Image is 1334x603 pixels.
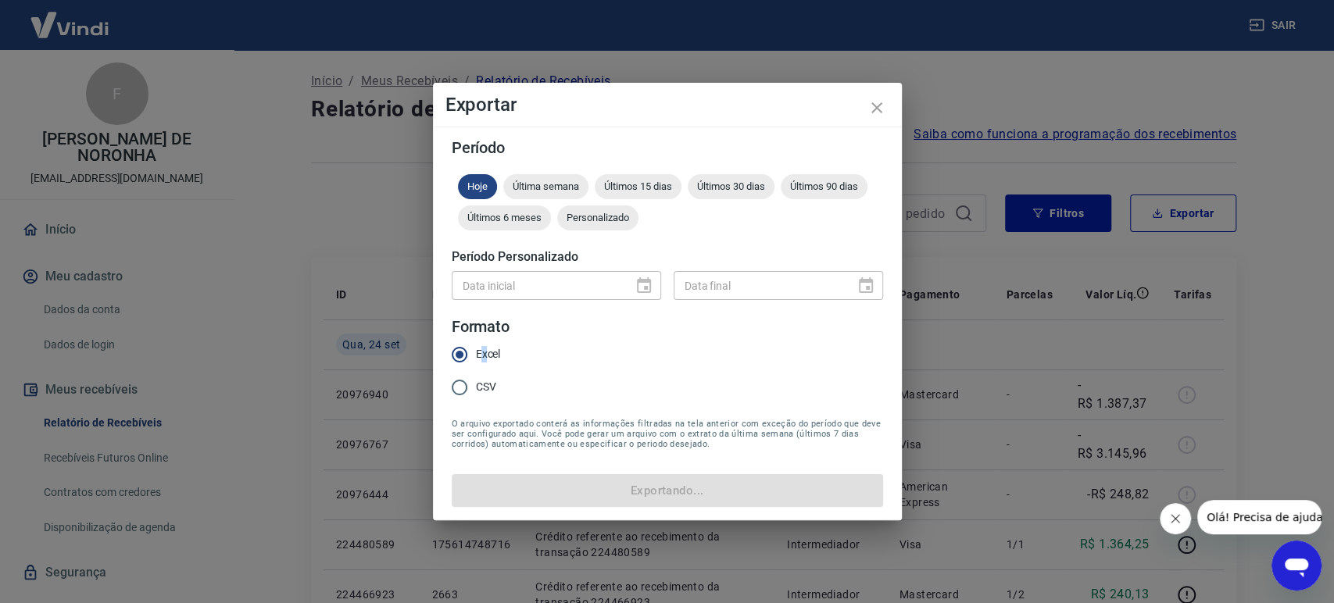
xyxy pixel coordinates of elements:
[858,89,896,127] button: close
[557,205,638,230] div: Personalizado
[445,95,889,114] h4: Exportar
[503,180,588,192] span: Última semana
[1197,500,1321,534] iframe: Mensagem da empresa
[476,379,496,395] span: CSV
[458,205,551,230] div: Últimos 6 meses
[452,419,883,449] span: O arquivo exportado conterá as informações filtradas na tela anterior com exceção do período que ...
[781,174,867,199] div: Últimos 90 dias
[458,174,497,199] div: Hoje
[452,140,883,155] h5: Período
[452,316,510,338] legend: Formato
[557,212,638,223] span: Personalizado
[688,180,774,192] span: Últimos 30 dias
[476,346,501,362] span: Excel
[595,174,681,199] div: Últimos 15 dias
[595,180,681,192] span: Últimos 15 dias
[1271,541,1321,591] iframe: Botão para abrir a janela de mensagens
[688,174,774,199] div: Últimos 30 dias
[503,174,588,199] div: Última semana
[674,271,844,300] input: DD/MM/YYYY
[9,11,131,23] span: Olá! Precisa de ajuda?
[781,180,867,192] span: Últimos 90 dias
[458,212,551,223] span: Últimos 6 meses
[1160,503,1191,534] iframe: Fechar mensagem
[452,271,622,300] input: DD/MM/YYYY
[458,180,497,192] span: Hoje
[452,249,883,265] h5: Período Personalizado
